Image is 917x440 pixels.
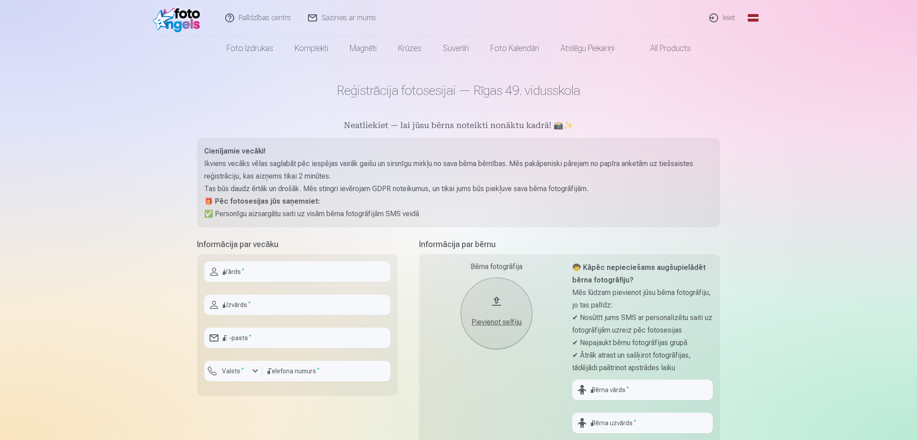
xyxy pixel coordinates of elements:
button: Pievienot selfiju [461,278,532,349]
div: Bērna fotogrāfija [426,261,567,272]
p: Tas būs daudz ērtāk un drošāk. Mēs stingri ievērojam GDPR noteikumus, un tikai jums būs piekļuve ... [204,183,713,195]
a: Magnēti [339,36,387,61]
a: Suvenīri [432,36,480,61]
h1: Reģistrācija fotosesijai — Rīgas 49. vidusskola [197,82,720,98]
div: Pievienot selfiju [470,317,523,328]
a: Komplekti [284,36,339,61]
h5: Informācija par bērnu [419,238,720,251]
button: Valsts* [204,361,262,381]
a: Atslēgu piekariņi [550,36,625,61]
a: Foto izdrukas [216,36,284,61]
p: ✅ Personīgu aizsargātu saiti uz visām bērna fotogrāfijām SMS veidā [204,208,713,220]
a: All products [625,36,702,61]
p: Mēs lūdzam pievienot jūsu bērna fotogrāfiju, jo tas palīdz: [572,286,713,312]
a: Foto kalendāri [480,36,550,61]
strong: 🧒 Kāpēc nepieciešams augšupielādēt bērna fotogrāfiju? [572,263,706,284]
p: Ikviens vecāks vēlas saglabāt pēc iespējas vairāk gaišu un sirsnīgu mirkļu no sava bērna bērnības... [204,158,713,183]
strong: 🎁 Pēc fotosesijas jūs saņemsiet: [204,197,320,205]
img: /fa1 [153,4,205,32]
p: ✔ Nepajaukt bērnu fotogrāfijas grupā [572,337,713,349]
a: Krūzes [387,36,432,61]
label: Valsts [219,367,248,376]
p: ✔ Nosūtīt jums SMS ar personalizētu saiti uz fotogrāfijām uzreiz pēc fotosesijas [572,312,713,337]
h5: Neatliekiet — lai jūsu bērns noteikti nonāktu kadrā! 📸✨ [197,120,720,132]
p: ✔ Ātrāk atrast un sašķirot fotogrāfijas, tādējādi paātrinot apstrādes laiku [572,349,713,374]
h5: Informācija par vecāku [197,238,398,251]
strong: Cienījamie vecāki! [204,147,266,155]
